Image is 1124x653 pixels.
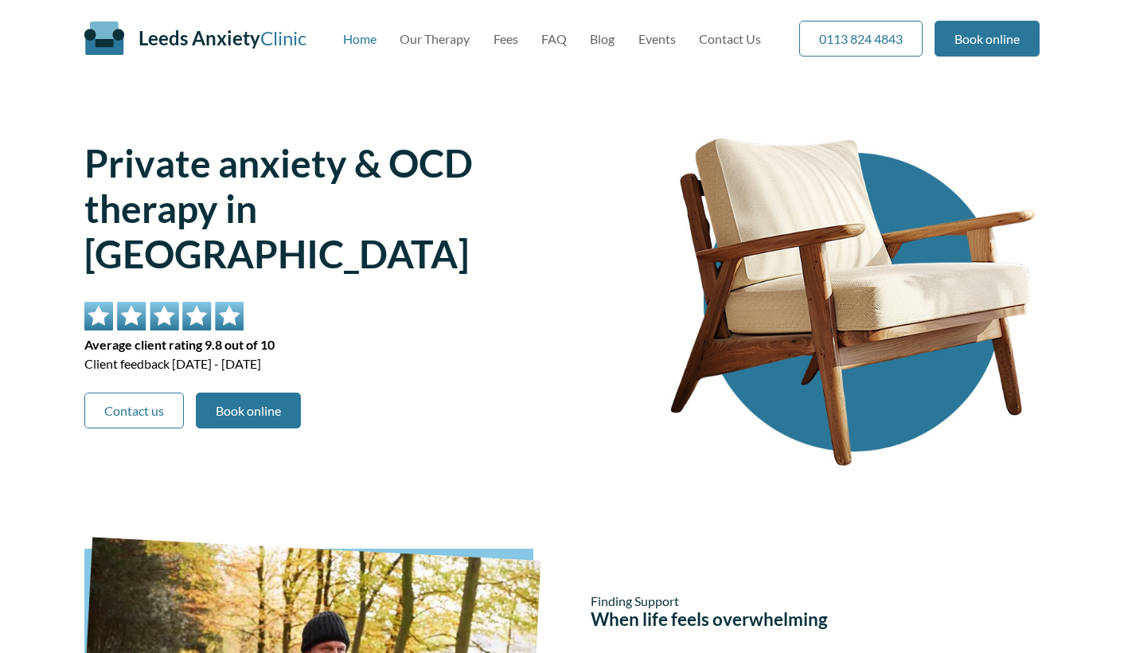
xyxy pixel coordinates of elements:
a: Book online [935,21,1040,57]
h1: Private anxiety & OCD therapy in [GEOGRAPHIC_DATA] [84,140,608,276]
a: Contact us [84,393,184,428]
a: Home [343,31,377,46]
a: 0113 824 4843 [799,21,923,57]
img: 5 star rating [84,302,244,330]
a: Leeds AnxietyClinic [139,26,306,49]
a: Book online [196,393,301,428]
a: FAQ [541,31,567,46]
h2: When life feels overwhelming [591,593,1040,630]
a: Our Therapy [400,31,470,46]
a: Blog [590,31,615,46]
span: Leeds Anxiety [139,26,260,49]
a: Events [638,31,676,46]
a: Fees [494,31,518,46]
span: Average client rating 9.8 out of 10 [84,335,608,354]
div: Client feedback [DATE] - [DATE] [84,302,608,373]
span: Finding Support [591,593,1040,608]
a: Contact Us [699,31,761,46]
